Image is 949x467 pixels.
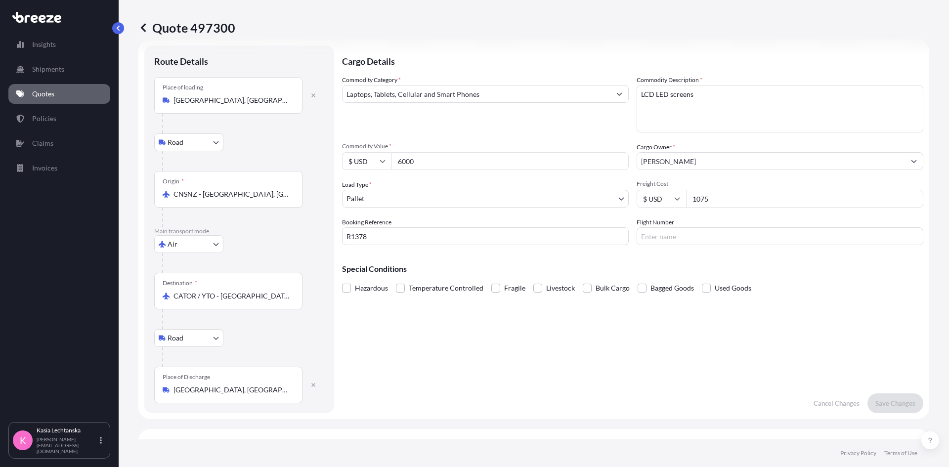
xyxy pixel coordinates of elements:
button: Select transport [154,133,223,151]
label: Commodity Description [637,75,702,85]
p: Quotes [32,89,54,99]
p: Special Conditions [342,265,923,273]
p: Policies [32,114,56,124]
label: Commodity Category [342,75,401,85]
button: Save Changes [867,393,923,413]
a: Invoices [8,158,110,178]
div: Place of Discharge [163,373,210,381]
input: Origin [173,189,290,199]
p: Route Details [154,55,208,67]
label: Booking Reference [342,217,391,227]
input: Select a commodity type [343,85,610,103]
button: Pallet [342,190,629,208]
button: Cancel Changes [806,393,867,413]
p: Kasia Lechtanska [37,426,98,434]
span: Commodity Value [342,142,629,150]
div: Destination [163,279,197,287]
span: Temperature Controlled [409,281,483,296]
span: Bagged Goods [650,281,694,296]
span: Fragile [504,281,525,296]
button: Show suggestions [610,85,628,103]
p: Quote 497300 [138,20,235,36]
p: Insights [32,40,56,49]
input: Place of loading [173,95,290,105]
span: Used Goods [715,281,751,296]
span: Load Type [342,180,372,190]
input: Your internal reference [342,227,629,245]
p: Claims [32,138,53,148]
span: Hazardous [355,281,388,296]
a: Privacy Policy [840,449,876,457]
a: Terms of Use [884,449,917,457]
input: Enter amount [686,190,923,208]
input: Type amount [391,152,629,170]
label: Flight Number [637,217,674,227]
button: Select transport [154,235,223,253]
a: Quotes [8,84,110,104]
p: Main transport mode [154,227,324,235]
span: Pallet [346,194,364,204]
span: Road [168,333,183,343]
label: Cargo Owner [637,142,675,152]
span: K [20,435,26,445]
span: Livestock [546,281,575,296]
div: Origin [163,177,184,185]
a: Claims [8,133,110,153]
span: Freight Cost [637,180,923,188]
a: Insights [8,35,110,54]
p: Cargo Details [342,45,923,75]
p: Cancel Changes [814,398,860,408]
div: Place of loading [163,84,203,91]
textarea: LCD LED screens [637,85,923,132]
p: Save Changes [875,398,915,408]
button: Select transport [154,329,223,347]
input: Place of Discharge [173,385,290,395]
p: Invoices [32,163,57,173]
p: [PERSON_NAME][EMAIL_ADDRESS][DOMAIN_NAME] [37,436,98,454]
span: Road [168,137,183,147]
input: Destination [173,291,290,301]
p: Shipments [32,64,64,74]
input: Full name [637,152,905,170]
input: Enter name [637,227,923,245]
button: Show suggestions [905,152,923,170]
span: Air [168,239,177,249]
span: Bulk Cargo [596,281,630,296]
a: Shipments [8,59,110,79]
a: Policies [8,109,110,128]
